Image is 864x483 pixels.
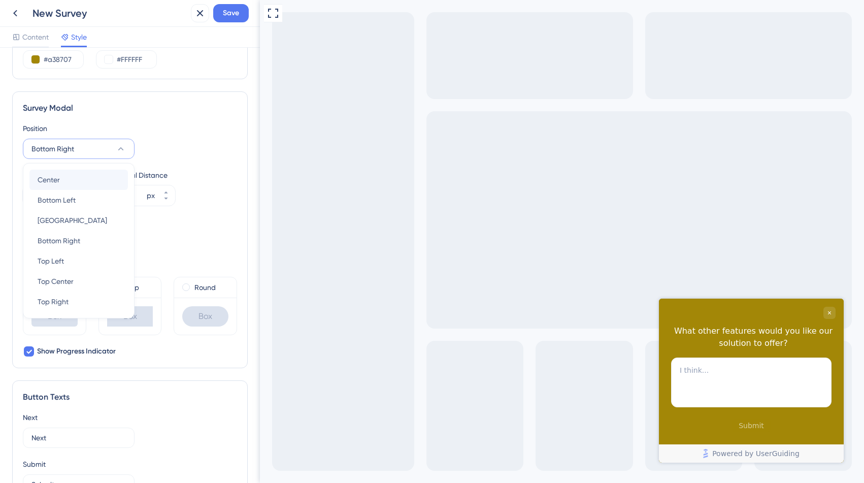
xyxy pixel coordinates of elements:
button: Center [29,170,128,190]
button: Top Center [29,271,128,292]
button: [GEOGRAPHIC_DATA] [29,210,128,231]
div: Button Texts [23,391,237,403]
span: Top Right [38,296,69,308]
input: px [124,189,145,202]
button: Save [213,4,249,22]
span: Top Left [38,255,64,267]
div: Horizontal Distance [104,169,175,181]
span: Save [223,7,239,19]
span: [GEOGRAPHIC_DATA] [38,214,107,227]
button: Bottom Left [29,190,128,210]
span: Style [71,31,87,43]
button: px [157,185,175,196]
button: Top Left [29,251,128,271]
div: px [147,189,155,202]
button: Bottom Right [29,231,128,251]
div: Survey Modal [23,102,237,114]
input: Type the value [31,432,126,443]
span: Center [38,174,60,186]
span: Bottom Right [38,235,80,247]
label: Round [194,281,216,294]
span: Bottom Left [38,194,76,206]
span: Show Progress Indicator [37,345,116,358]
div: Box [182,306,228,327]
button: Bottom Right [23,139,135,159]
div: Next [23,411,237,424]
div: Submit [23,458,237,470]
span: Bottom Right [31,143,74,155]
button: px [157,196,175,206]
span: Content [22,31,49,43]
div: Position [23,122,237,135]
iframe: UserGuiding Survey [399,299,584,463]
span: Top Center [38,275,74,287]
button: Top Right [29,292,128,312]
div: New Survey [32,6,187,20]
